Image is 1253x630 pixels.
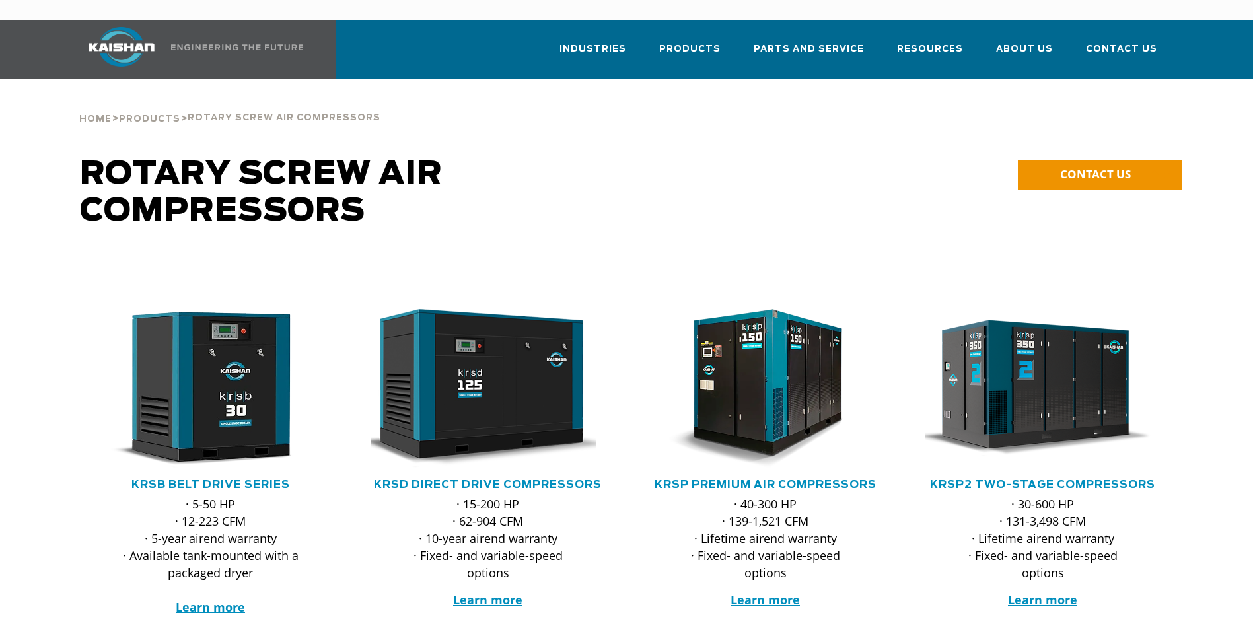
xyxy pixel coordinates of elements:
a: KRSD Direct Drive Compressors [374,479,602,490]
span: Products [119,115,180,123]
a: Home [79,112,112,124]
div: krsp150 [648,309,883,468]
a: Contact Us [1086,32,1157,77]
span: About Us [996,42,1053,57]
a: Learn more [1008,592,1077,608]
span: Products [659,42,721,57]
span: Parts and Service [754,42,864,57]
span: Contact Us [1086,42,1157,57]
p: · 5-50 HP · 12-223 CFM · 5-year airend warranty · Available tank-mounted with a packaged dryer [120,495,302,615]
a: Learn more [731,592,800,608]
span: Industries [559,42,626,57]
a: Learn more [176,599,245,615]
p: · 40-300 HP · 139-1,521 CFM · Lifetime airend warranty · Fixed- and variable-speed options [674,495,857,581]
span: Rotary Screw Air Compressors [188,114,380,122]
a: KRSP Premium Air Compressors [655,479,877,490]
span: Resources [897,42,963,57]
a: Products [659,32,721,77]
a: Parts and Service [754,32,864,77]
p: · 30-600 HP · 131-3,498 CFM · Lifetime airend warranty · Fixed- and variable-speed options [952,495,1134,581]
img: krsp350 [915,309,1151,468]
div: krsp350 [925,309,1161,468]
a: Learn more [453,592,522,608]
span: CONTACT US [1060,166,1131,182]
img: krsb30 [83,309,318,468]
img: Engineering the future [171,44,303,50]
a: Kaishan USA [72,20,306,79]
img: krsp150 [638,309,873,468]
a: Resources [897,32,963,77]
a: Products [119,112,180,124]
p: · 15-200 HP · 62-904 CFM · 10-year airend warranty · Fixed- and variable-speed options [397,495,579,581]
img: kaishan logo [72,27,171,67]
div: krsb30 [93,309,328,468]
a: KRSP2 Two-Stage Compressors [930,479,1155,490]
a: KRSB Belt Drive Series [131,479,290,490]
div: > > [79,79,380,129]
a: About Us [996,32,1053,77]
a: CONTACT US [1018,160,1182,190]
a: Industries [559,32,626,77]
img: krsd125 [361,309,596,468]
span: Home [79,115,112,123]
span: Rotary Screw Air Compressors [80,158,443,227]
div: krsd125 [371,309,606,468]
